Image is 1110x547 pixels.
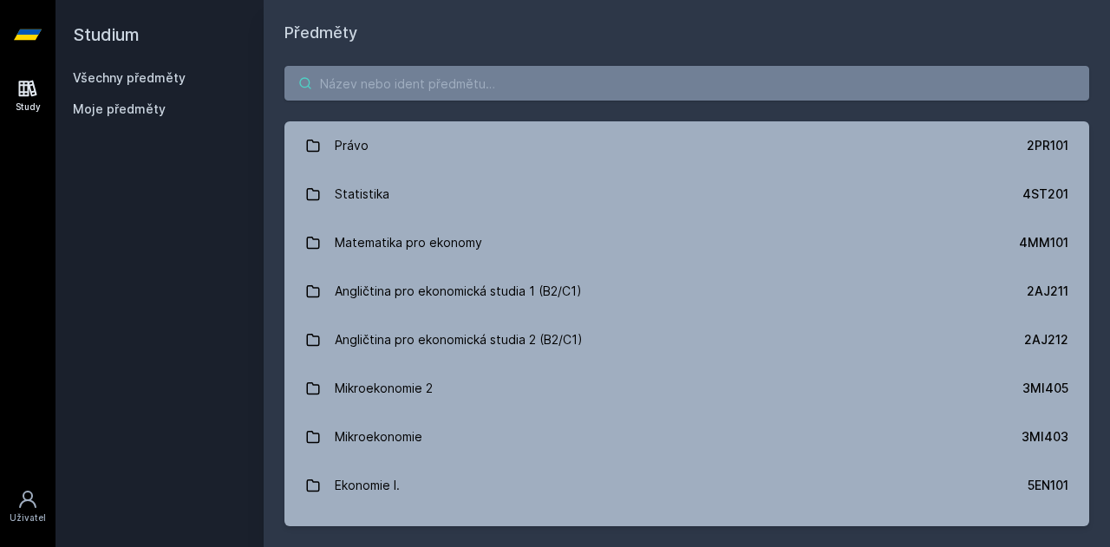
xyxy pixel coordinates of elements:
[1024,331,1068,348] div: 2AJ212
[335,468,400,503] div: Ekonomie I.
[1029,525,1068,543] div: 2AJ111
[1027,283,1068,300] div: 2AJ211
[335,274,582,309] div: Angličtina pro ekonomická studia 1 (B2/C1)
[1027,137,1068,154] div: 2PR101
[284,316,1089,364] a: Angličtina pro ekonomická studia 2 (B2/C1) 2AJ212
[284,170,1089,218] a: Statistika 4ST201
[1028,477,1068,494] div: 5EN101
[1022,380,1068,397] div: 3MI405
[73,101,166,118] span: Moje předměty
[284,218,1089,267] a: Matematika pro ekonomy 4MM101
[284,461,1089,510] a: Ekonomie I. 5EN101
[3,69,52,122] a: Study
[1022,428,1068,446] div: 3MI403
[335,371,433,406] div: Mikroekonomie 2
[335,225,482,260] div: Matematika pro ekonomy
[284,121,1089,170] a: Právo 2PR101
[284,267,1089,316] a: Angličtina pro ekonomická studia 1 (B2/C1) 2AJ211
[1019,234,1068,251] div: 4MM101
[73,70,186,85] a: Všechny předměty
[335,177,389,212] div: Statistika
[335,322,583,357] div: Angličtina pro ekonomická studia 2 (B2/C1)
[335,128,369,163] div: Právo
[3,480,52,533] a: Uživatel
[16,101,41,114] div: Study
[10,511,46,524] div: Uživatel
[284,364,1089,413] a: Mikroekonomie 2 3MI405
[284,21,1089,45] h1: Předměty
[335,420,422,454] div: Mikroekonomie
[284,66,1089,101] input: Název nebo ident předmětu…
[1022,186,1068,203] div: 4ST201
[284,413,1089,461] a: Mikroekonomie 3MI403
